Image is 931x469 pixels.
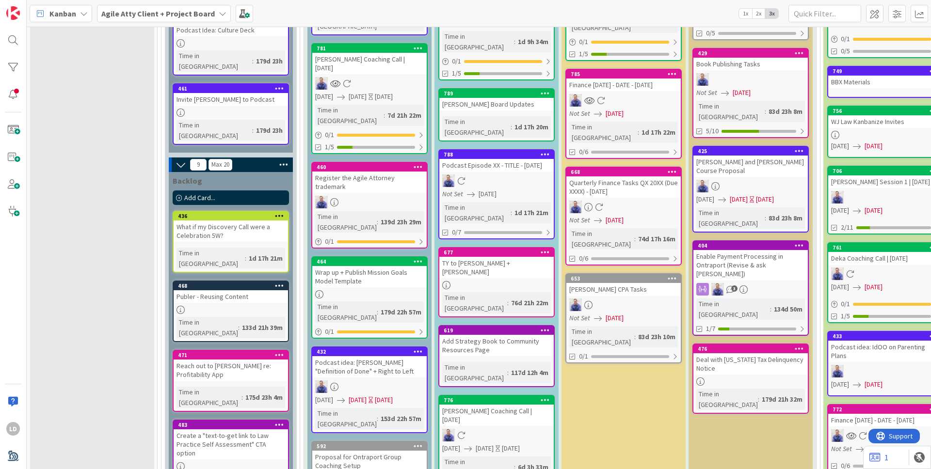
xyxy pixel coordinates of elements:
i: Not Set [569,313,590,322]
div: [PERSON_NAME] Coaching Call | [DATE] [312,53,427,74]
div: 153d 22h 57m [378,413,424,424]
div: 464Wrap up + Publish Mission Goals Model Template [312,257,427,287]
a: 789[PERSON_NAME] Board UpdatesTime in [GEOGRAPHIC_DATA]:1d 17h 20m [438,88,555,141]
div: Enable Payment Processing in Ontraport (Revise & ask [PERSON_NAME]) [693,250,808,280]
img: JG [315,196,328,208]
div: Time in [GEOGRAPHIC_DATA] [696,389,758,410]
div: 677 [439,248,554,257]
span: Kanban [49,8,76,19]
div: JG [566,298,681,311]
div: 0/1 [312,129,427,141]
div: Podcast idea: [PERSON_NAME] "Definition of Done" + Right to Left [312,356,427,377]
span: 0 / 1 [325,130,334,140]
div: 619 [444,327,554,334]
div: 592 [312,442,427,451]
span: 0 / 1 [579,37,588,47]
div: Time in [GEOGRAPHIC_DATA] [315,408,377,429]
div: [PERSON_NAME] Board Updates [439,98,554,110]
div: [DATE] [375,395,393,405]
div: Register the Agile Attorney trademark [312,172,427,193]
div: 461 [178,85,288,92]
span: : [514,36,515,47]
div: 653 [571,275,681,282]
div: Deal with [US_STATE] Tax Delinquency Notice [693,353,808,375]
span: : [765,106,766,117]
div: 429Book Publishing Tasks [693,49,808,70]
span: : [770,304,771,314]
div: JG [312,77,427,90]
div: 74d 17h 16m [636,234,678,244]
span: [DATE] [479,189,497,199]
div: 460 [317,164,427,171]
div: 83d 23h 10m [636,331,678,342]
div: Podcast Episode XX - TITLE - [DATE] [439,159,554,172]
div: 471 [174,351,288,360]
img: JG [711,283,724,296]
a: 668Quarterly Finance Tasks QX 20XX (Due XXXX) - [DATE]JGNot Set[DATE]Time in [GEOGRAPHIC_DATA]:74... [565,167,682,266]
span: [DATE] [831,282,849,292]
div: 0/1 [439,55,554,67]
div: JG [693,73,808,86]
div: Time in [GEOGRAPHIC_DATA] [442,116,511,138]
a: 781[PERSON_NAME] Coaching Call | [DATE]JG[DATE][DATE][DATE]Time in [GEOGRAPHIC_DATA]:7d 21h 22m0/... [311,43,428,154]
div: 1d 17h 21m [512,207,551,218]
div: 117d 12h 4m [509,367,551,378]
span: [DATE] [831,205,849,216]
div: 429 [698,50,808,57]
a: 788Podcast Episode XX - TITLE - [DATE]JGNot Set[DATE]Time in [GEOGRAPHIC_DATA]:1d 17h 21m0/7 [438,149,555,239]
div: 432 [317,348,427,355]
div: 776 [439,396,554,405]
div: Time in [GEOGRAPHIC_DATA] [177,120,252,141]
img: JG [442,429,455,441]
div: 134d 50m [771,304,805,314]
div: Finance [DATE] - DATE - [DATE] [566,78,681,91]
div: 677 [444,249,554,256]
div: 464 [312,257,427,266]
span: : [765,213,766,223]
div: 0/1 [566,36,681,48]
div: JG [312,196,427,208]
a: 432Podcast idea: [PERSON_NAME] "Definition of Done" + Right to LeftJG[DATE][DATE][DATE]Time in [G... [311,346,428,433]
div: 653 [566,274,681,283]
b: Agile Atty Client + Project Board [101,9,215,18]
span: : [238,322,240,333]
div: 789[PERSON_NAME] Board Updates [439,89,554,110]
div: 429 [693,49,808,58]
div: Podcast Idea: Culture Deck [174,24,288,36]
div: JG [439,174,554,187]
span: 1/7 [706,324,715,334]
div: 781 [317,45,427,52]
div: 776[PERSON_NAME] Coaching Call | [DATE] [439,396,554,426]
div: 668Quarterly Finance Tasks QX 20XX (Due XXXX) - [DATE] [566,168,681,198]
div: 461Invite [PERSON_NAME] to Podcast [174,84,288,106]
div: Time in [GEOGRAPHIC_DATA] [569,122,638,143]
div: Time in [GEOGRAPHIC_DATA] [177,387,241,408]
span: 0 / 1 [841,299,850,309]
span: 0/5 [841,46,850,56]
div: 83d 23h 8m [766,106,805,117]
div: Time in [GEOGRAPHIC_DATA] [315,105,384,126]
div: Time in [GEOGRAPHIC_DATA] [177,248,245,269]
div: 788Podcast Episode XX - TITLE - [DATE] [439,150,554,172]
span: : [634,331,636,342]
div: [PERSON_NAME] CPA Tasks [566,283,681,296]
div: Time in [GEOGRAPHIC_DATA] [442,31,514,52]
div: 1d 9h 34m [515,36,551,47]
span: : [252,56,254,66]
div: [PERSON_NAME] and [PERSON_NAME] Course Proposal [693,156,808,177]
span: : [511,207,512,218]
div: Time in [GEOGRAPHIC_DATA] [696,298,770,320]
span: [DATE] [730,194,748,204]
a: 404Enable Payment Processing in Ontraport (Revise & ask [PERSON_NAME])JGTime in [GEOGRAPHIC_DATA]... [692,240,809,336]
a: 460Register the Agile Attorney trademarkJGTime in [GEOGRAPHIC_DATA]:139d 23h 29m0/1 [311,162,428,249]
div: 476Deal with [US_STATE] Tax Delinquency Notice [693,344,808,375]
div: Quarterly Finance Tasks QX 20XX (Due XXXX) - [DATE] [566,176,681,198]
span: : [377,307,378,317]
a: 429Book Publishing TasksJGNot Set[DATE]Time in [GEOGRAPHIC_DATA]:83d 23h 8m5/10 [692,48,809,138]
div: Time in [GEOGRAPHIC_DATA] [696,207,765,229]
span: [DATE] [867,444,885,454]
div: [DATE] [756,194,774,204]
span: : [245,253,246,264]
span: : [507,367,509,378]
a: 436What if my Discovery Call were a Celebration 5W?Time in [GEOGRAPHIC_DATA]:1d 17h 21m [173,211,289,273]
